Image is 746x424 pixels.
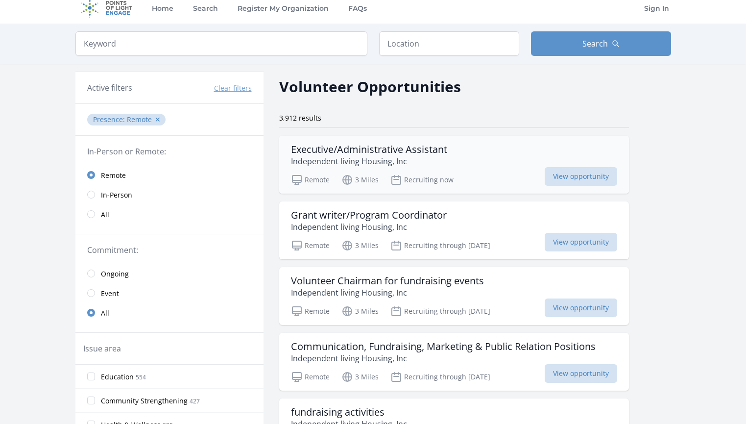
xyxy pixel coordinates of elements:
h3: Volunteer Chairman for fundraising events [291,275,484,287]
a: Remote [75,165,264,185]
span: Remote [101,171,126,180]
p: Recruiting now [390,174,454,186]
legend: Commitment: [87,244,252,256]
h3: Active filters [87,82,132,94]
input: Location [379,31,519,56]
p: Recruiting through [DATE] [390,240,490,251]
a: All [75,204,264,224]
span: Event [101,289,119,299]
span: All [101,210,109,220]
p: 3 Miles [341,305,379,317]
legend: Issue area [83,343,121,354]
span: Remote [127,115,152,124]
p: Remote [291,240,330,251]
span: Community Strengthening [101,396,188,406]
a: Ongoing [75,264,264,283]
span: View opportunity [545,364,617,383]
input: Education 554 [87,373,95,380]
input: Keyword [75,31,367,56]
p: Independent living Housing, Inc [291,155,447,167]
span: All [101,308,109,318]
span: Presence : [93,115,127,124]
p: 3 Miles [341,371,379,383]
h3: Executive/Administrative Assistant [291,144,447,155]
span: 3,912 results [279,113,321,123]
h2: Volunteer Opportunities [279,75,461,98]
legend: In-Person or Remote: [87,146,252,157]
p: Remote [291,174,330,186]
a: Communication, Fundraising, Marketing & Public Relation Positions Independent living Housing, Inc... [279,333,629,391]
a: Event [75,283,264,303]
a: Grant writer/Program Coordinator Independent living Housing, Inc Remote 3 Miles Recruiting throug... [279,201,629,259]
p: Remote [291,305,330,317]
span: Ongoing [101,269,129,279]
h3: Grant writer/Program Coordinator [291,209,447,221]
span: View opportunity [545,167,617,186]
p: 3 Miles [341,174,379,186]
a: All [75,303,264,323]
button: ✕ [155,115,161,125]
h3: fundraising activities [291,406,407,418]
span: In-Person [101,190,132,200]
span: Education [101,372,134,382]
p: Recruiting through [DATE] [390,305,490,317]
button: Search [531,31,671,56]
p: Independent living Housing, Inc [291,352,596,364]
a: Executive/Administrative Assistant Independent living Housing, Inc Remote 3 Miles Recruiting now ... [279,136,629,194]
span: View opportunity [545,233,617,251]
p: Independent living Housing, Inc [291,221,447,233]
p: Recruiting through [DATE] [390,371,490,383]
span: 554 [136,373,146,381]
span: Search [582,38,608,50]
a: Volunteer Chairman for fundraising events Independent living Housing, Inc Remote 3 Miles Recruiti... [279,267,629,325]
p: 3 Miles [341,240,379,251]
a: In-Person [75,185,264,204]
p: Independent living Housing, Inc [291,287,484,299]
h3: Communication, Fundraising, Marketing & Public Relation Positions [291,341,596,352]
span: 427 [190,397,200,405]
p: Remote [291,371,330,383]
span: View opportunity [545,299,617,317]
button: Clear filters [214,83,252,93]
input: Community Strengthening 427 [87,397,95,404]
